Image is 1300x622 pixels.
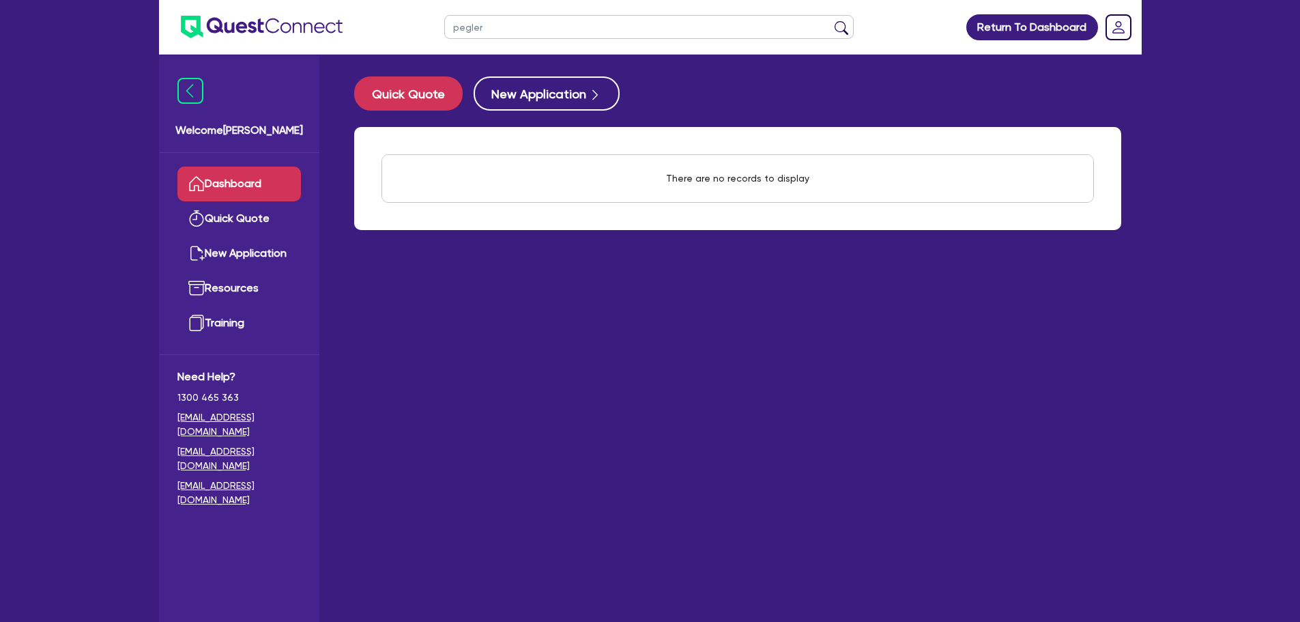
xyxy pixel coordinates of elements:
a: [EMAIL_ADDRESS][DOMAIN_NAME] [177,479,301,507]
a: [EMAIL_ADDRESS][DOMAIN_NAME] [177,444,301,473]
a: Resources [177,271,301,306]
button: Quick Quote [354,76,463,111]
img: icon-menu-close [177,78,203,104]
input: Search by name, application ID or mobile number... [444,15,854,39]
button: New Application [474,76,620,111]
span: 1300 465 363 [177,391,301,405]
a: Dropdown toggle [1101,10,1136,45]
a: [EMAIL_ADDRESS][DOMAIN_NAME] [177,410,301,439]
a: Quick Quote [177,201,301,236]
span: Need Help? [177,369,301,385]
img: resources [188,280,205,296]
div: There are no records to display [650,155,826,202]
img: quick-quote [188,210,205,227]
a: Dashboard [177,167,301,201]
a: Quick Quote [354,76,474,111]
img: new-application [188,245,205,261]
img: quest-connect-logo-blue [181,16,343,38]
img: training [188,315,205,331]
a: Training [177,306,301,341]
span: Welcome [PERSON_NAME] [175,122,303,139]
a: New Application [177,236,301,271]
a: Return To Dashboard [966,14,1098,40]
